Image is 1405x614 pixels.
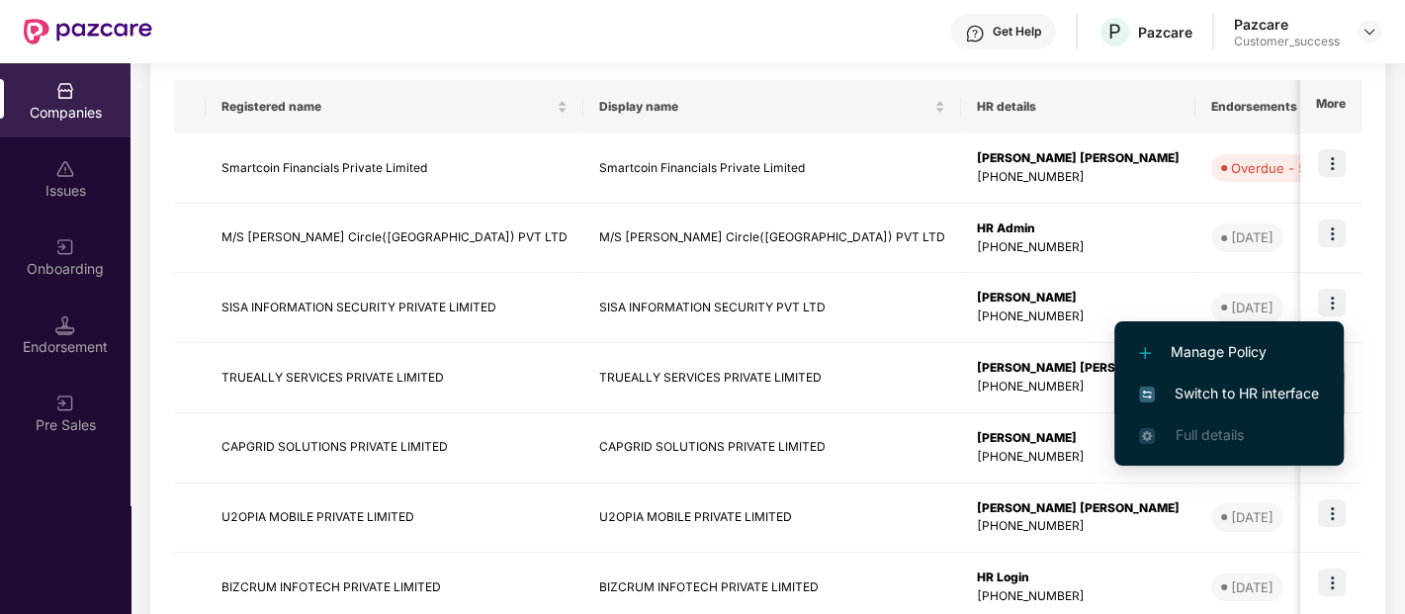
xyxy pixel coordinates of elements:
div: [DATE] [1231,577,1273,597]
div: [PHONE_NUMBER] [977,378,1180,396]
div: [PERSON_NAME] [PERSON_NAME] [977,359,1180,378]
span: Switch to HR interface [1139,383,1319,404]
div: [PHONE_NUMBER] [977,517,1180,536]
td: U2OPIA MOBILE PRIVATE LIMITED [206,483,583,554]
div: [PERSON_NAME] [PERSON_NAME] [977,499,1180,518]
th: Registered name [206,80,583,133]
td: Smartcoin Financials Private Limited [206,133,583,204]
img: svg+xml;base64,PHN2ZyBpZD0iQ29tcGFuaWVzIiB4bWxucz0iaHR0cDovL3d3dy53My5vcmcvMjAwMC9zdmciIHdpZHRoPS... [55,81,75,101]
div: [DATE] [1231,507,1273,527]
img: icon [1318,569,1346,596]
td: TRUEALLY SERVICES PRIVATE LIMITED [583,343,961,413]
div: [PERSON_NAME] [977,429,1180,448]
div: [DATE] [1231,227,1273,247]
img: icon [1318,289,1346,316]
span: Display name [599,99,930,115]
td: TRUEALLY SERVICES PRIVATE LIMITED [206,343,583,413]
div: [PHONE_NUMBER] [977,307,1180,326]
td: M/S [PERSON_NAME] Circle([GEOGRAPHIC_DATA]) PVT LTD [206,204,583,274]
div: Pazcare [1138,23,1192,42]
img: svg+xml;base64,PHN2ZyBpZD0iSGVscC0zMngzMiIgeG1sbnM9Imh0dHA6Ly93d3cudzMub3JnLzIwMDAvc3ZnIiB3aWR0aD... [965,24,985,44]
img: svg+xml;base64,PHN2ZyB4bWxucz0iaHR0cDovL3d3dy53My5vcmcvMjAwMC9zdmciIHdpZHRoPSIxNiIgaGVpZ2h0PSIxNi... [1139,387,1155,402]
td: CAPGRID SOLUTIONS PRIVATE LIMITED [206,413,583,483]
img: svg+xml;base64,PHN2ZyB4bWxucz0iaHR0cDovL3d3dy53My5vcmcvMjAwMC9zdmciIHdpZHRoPSIxNi4zNjMiIGhlaWdodD... [1139,428,1155,444]
div: [PHONE_NUMBER] [977,238,1180,257]
th: HR details [961,80,1195,133]
span: Manage Policy [1139,341,1319,363]
div: Get Help [993,24,1041,40]
td: Smartcoin Financials Private Limited [583,133,961,204]
span: Registered name [221,99,553,115]
img: svg+xml;base64,PHN2ZyB4bWxucz0iaHR0cDovL3d3dy53My5vcmcvMjAwMC9zdmciIHdpZHRoPSIxMi4yMDEiIGhlaWdodD... [1139,347,1151,359]
div: Overdue - 58d [1231,158,1322,178]
img: svg+xml;base64,PHN2ZyB3aWR0aD0iMTQuNSIgaGVpZ2h0PSIxNC41IiB2aWV3Qm94PSIwIDAgMTYgMTYiIGZpbGw9Im5vbm... [55,315,75,335]
div: [PHONE_NUMBER] [977,168,1180,187]
td: U2OPIA MOBILE PRIVATE LIMITED [583,483,961,554]
span: Full details [1175,426,1243,443]
div: [PERSON_NAME] [977,289,1180,307]
img: icon [1318,219,1346,247]
td: CAPGRID SOLUTIONS PRIVATE LIMITED [583,413,961,483]
div: [PERSON_NAME] [PERSON_NAME] [977,149,1180,168]
div: HR Login [977,569,1180,587]
div: HR Admin [977,219,1180,238]
img: New Pazcare Logo [24,19,152,44]
th: More [1300,80,1361,133]
span: Endorsements [1211,99,1316,115]
img: icon [1318,149,1346,177]
td: SISA INFORMATION SECURITY PVT LTD [583,273,961,343]
div: [PHONE_NUMBER] [977,587,1180,606]
span: P [1108,20,1121,44]
img: svg+xml;base64,PHN2ZyBpZD0iSXNzdWVzX2Rpc2FibGVkIiB4bWxucz0iaHR0cDovL3d3dy53My5vcmcvMjAwMC9zdmciIH... [55,159,75,179]
th: Display name [583,80,961,133]
img: svg+xml;base64,PHN2ZyB3aWR0aD0iMjAiIGhlaWdodD0iMjAiIHZpZXdCb3g9IjAgMCAyMCAyMCIgZmlsbD0ibm9uZSIgeG... [55,237,75,257]
div: Customer_success [1234,34,1340,49]
div: [PHONE_NUMBER] [977,448,1180,467]
td: M/S [PERSON_NAME] Circle([GEOGRAPHIC_DATA]) PVT LTD [583,204,961,274]
td: SISA INFORMATION SECURITY PRIVATE LIMITED [206,273,583,343]
img: svg+xml;base64,PHN2ZyB3aWR0aD0iMjAiIGhlaWdodD0iMjAiIHZpZXdCb3g9IjAgMCAyMCAyMCIgZmlsbD0ibm9uZSIgeG... [55,394,75,413]
img: icon [1318,499,1346,527]
div: Pazcare [1234,15,1340,34]
div: [DATE] [1231,298,1273,317]
img: svg+xml;base64,PHN2ZyBpZD0iRHJvcGRvd24tMzJ4MzIiIHhtbG5zPSJodHRwOi8vd3d3LnczLm9yZy8yMDAwL3N2ZyIgd2... [1361,24,1377,40]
